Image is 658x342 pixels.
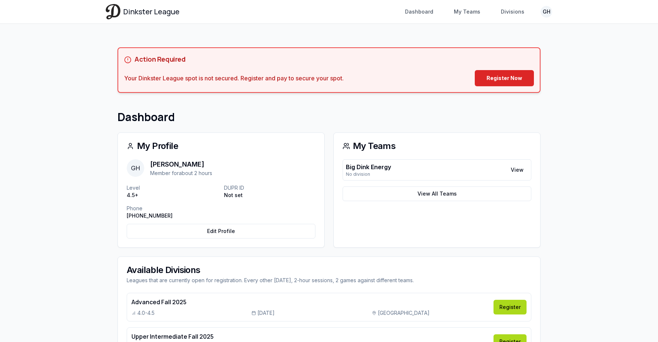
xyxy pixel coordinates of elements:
[150,159,212,170] p: [PERSON_NAME]
[224,192,315,199] p: Not set
[346,171,391,177] p: No division
[150,170,212,177] p: Member for about 2 hours
[449,5,485,18] a: My Teams
[346,163,391,171] p: Big Dink Energy
[127,142,315,150] div: My Profile
[401,5,438,18] a: Dashboard
[496,5,529,18] a: Divisions
[106,4,180,19] a: Dinkster League
[493,300,527,314] a: Register
[131,298,489,306] h4: Advanced Fall 2025
[127,205,218,212] p: Phone
[127,184,218,192] p: Level
[123,7,180,17] span: Dinkster League
[127,159,144,177] span: GH
[117,110,540,124] h1: Dashboard
[343,142,531,150] div: My Teams
[134,54,185,64] h5: Action Required
[106,4,120,19] img: Dinkster
[124,74,344,83] div: Your Dinkster League spot is not secured. Register and pay to secure your spot.
[506,163,528,177] a: View
[475,70,534,86] a: Register Now
[131,332,489,341] h4: Upper Intermediate Fall 2025
[224,184,315,192] p: DUPR ID
[127,277,531,284] div: Leagues that are currently open for registration. Every other [DATE], 2-hour sessions, 2 games ag...
[540,6,552,18] button: GH
[127,224,315,239] a: Edit Profile
[257,309,275,317] span: [DATE]
[378,309,430,317] span: [GEOGRAPHIC_DATA]
[343,186,531,201] a: View All Teams
[127,212,218,219] p: [PHONE_NUMBER]
[127,192,218,199] p: 4.5+
[137,309,155,317] span: 4.0-4.5
[127,266,531,274] div: Available Divisions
